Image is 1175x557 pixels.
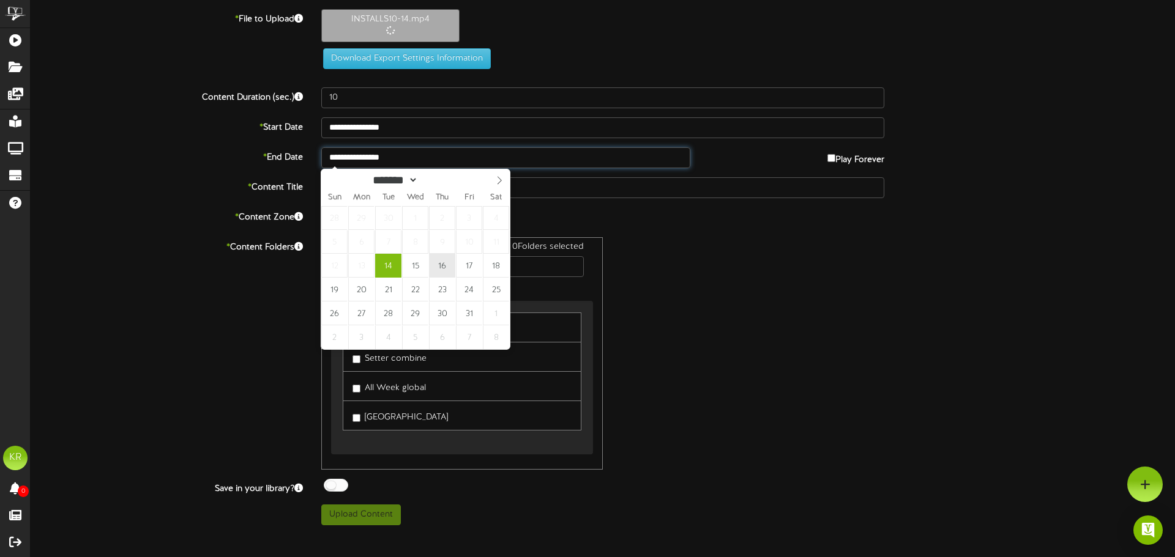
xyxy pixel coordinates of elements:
span: November 5, 2025 [402,325,428,349]
input: Title of this Content [321,177,884,198]
span: Tue [375,194,402,202]
input: [GEOGRAPHIC_DATA] [352,414,360,422]
span: Sat [483,194,510,202]
span: October 30, 2025 [429,301,455,325]
span: October 17, 2025 [456,254,482,278]
span: October 8, 2025 [402,230,428,254]
span: Sun [321,194,348,202]
span: October 16, 2025 [429,254,455,278]
span: October 20, 2025 [348,278,375,301]
span: October 26, 2025 [321,301,348,325]
label: End Date [21,147,312,164]
button: Upload Content [321,504,401,525]
span: October 21, 2025 [375,278,401,301]
label: Save in your library? [21,479,312,495]
span: October 19, 2025 [321,278,348,301]
span: 0 [18,485,29,497]
span: October 9, 2025 [429,230,455,254]
a: Download Export Settings Information [317,54,491,63]
span: October 28, 2025 [375,301,401,325]
div: KR [3,446,28,470]
label: File to Upload [21,9,312,26]
span: October 15, 2025 [402,254,428,278]
input: Year [418,174,462,186]
span: September 29, 2025 [348,206,375,230]
span: November 4, 2025 [375,325,401,349]
label: Setter combine [352,349,427,365]
span: October 4, 2025 [483,206,509,230]
span: October 7, 2025 [375,230,401,254]
span: October 27, 2025 [348,301,375,325]
label: Content Zone [21,207,312,224]
span: October 14, 2025 [375,254,401,278]
span: October 10, 2025 [456,230,482,254]
input: Setter combine [352,355,360,363]
span: November 3, 2025 [348,325,375,349]
span: November 6, 2025 [429,325,455,349]
span: October 23, 2025 [429,278,455,301]
label: Content Duration (sec.) [21,87,312,104]
span: October 2, 2025 [429,206,455,230]
span: Mon [348,194,375,202]
label: [GEOGRAPHIC_DATA] [352,407,448,424]
button: Download Export Settings Information [323,48,491,69]
span: September 28, 2025 [321,206,348,230]
span: October 1, 2025 [402,206,428,230]
span: October 13, 2025 [348,254,375,278]
span: October 22, 2025 [402,278,428,301]
span: Thu [429,194,456,202]
input: Play Forever [827,154,835,162]
span: October 3, 2025 [456,206,482,230]
label: Play Forever [827,147,884,166]
label: Start Date [21,117,312,134]
span: October 6, 2025 [348,230,375,254]
span: November 1, 2025 [483,301,509,325]
label: Content Folders [21,237,312,254]
span: October 5, 2025 [321,230,348,254]
span: October 12, 2025 [321,254,348,278]
span: Wed [402,194,429,202]
span: September 30, 2025 [375,206,401,230]
span: October 31, 2025 [456,301,482,325]
label: Content Title [21,177,312,194]
span: October 29, 2025 [402,301,428,325]
span: November 2, 2025 [321,325,348,349]
span: November 8, 2025 [483,325,509,349]
span: Fri [456,194,483,202]
span: October 25, 2025 [483,278,509,301]
span: October 24, 2025 [456,278,482,301]
span: November 7, 2025 [456,325,482,349]
span: October 11, 2025 [483,230,509,254]
label: All Week global [352,378,426,394]
span: October 18, 2025 [483,254,509,278]
div: Open Intercom Messenger [1133,515,1163,545]
input: All Week global [352,385,360,393]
